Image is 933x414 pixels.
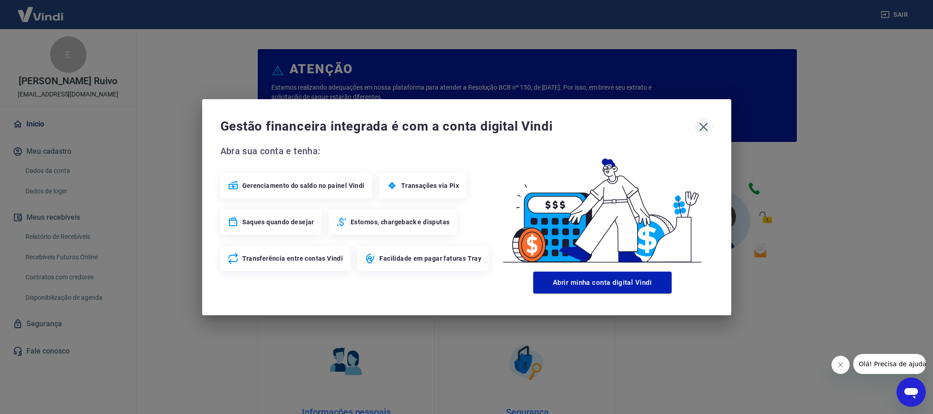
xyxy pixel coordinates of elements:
img: Good Billing [492,144,713,268]
iframe: Mensagem da empresa [853,354,926,374]
span: Olá! Precisa de ajuda? [5,6,76,14]
span: Gestão financeira integrada é com a conta digital Vindi [220,117,694,136]
span: Abra sua conta e tenha: [220,144,492,158]
span: Estornos, chargeback e disputas [351,217,449,227]
span: Transferência entre contas Vindi [242,254,343,263]
span: Gerenciamento do saldo no painel Vindi [242,181,365,190]
iframe: Fechar mensagem [831,356,850,374]
span: Facilidade em pagar faturas Tray [379,254,481,263]
span: Transações via Pix [401,181,459,190]
iframe: Botão para abrir a janela de mensagens [897,378,926,407]
span: Saques quando desejar [242,217,314,227]
button: Abrir minha conta digital Vindi [533,272,672,293]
